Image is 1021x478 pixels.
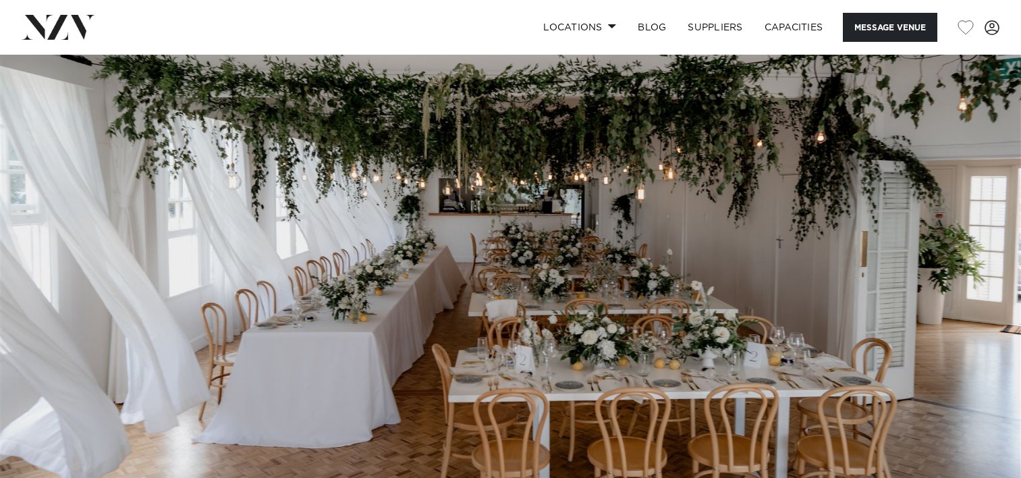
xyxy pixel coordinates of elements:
[677,13,753,42] a: SUPPLIERS
[22,15,95,39] img: nzv-logo.png
[627,13,677,42] a: BLOG
[843,13,937,42] button: Message Venue
[532,13,627,42] a: Locations
[754,13,834,42] a: Capacities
